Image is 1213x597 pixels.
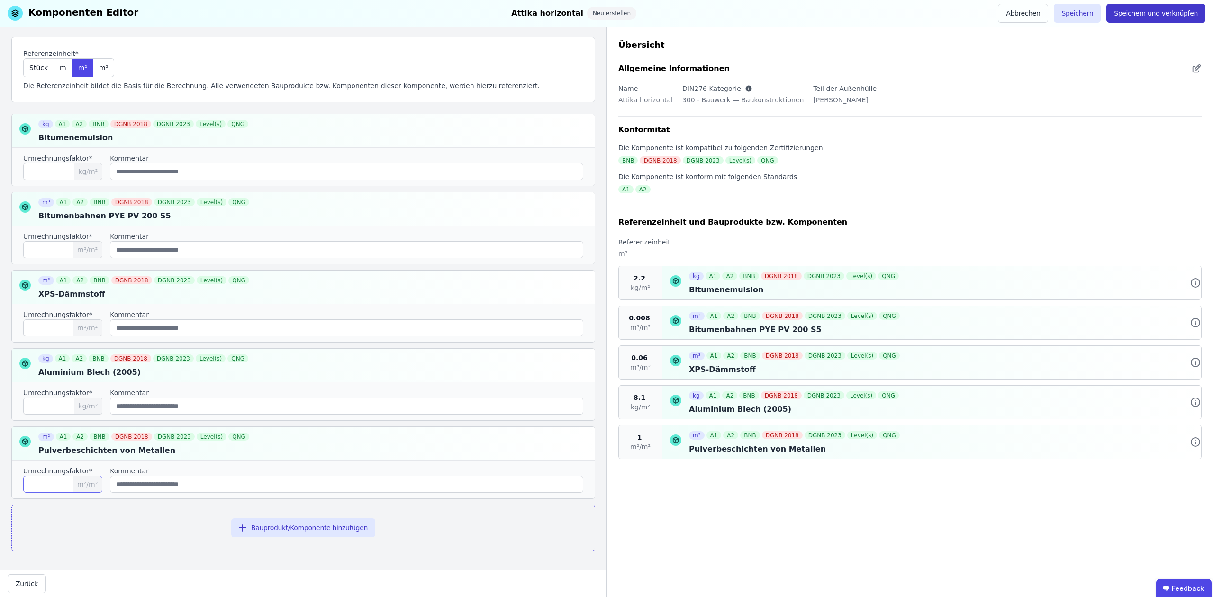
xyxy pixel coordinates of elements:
div: Allgemeine Informationen [618,63,730,74]
span: m [60,63,66,72]
div: Bitumenemulsion [689,284,901,296]
div: DGNB 2023 [154,198,195,206]
div: QNG [757,156,778,164]
div: Die Komponente ist kompatibel zu folgenden Zertifizierungen [618,143,1202,153]
div: A2 [723,352,738,360]
div: DGNB 2023 [805,431,845,439]
div: A1 [706,431,722,439]
div: m³ [38,198,54,207]
div: QNG [878,391,899,399]
div: DGNB 2018 [640,156,680,164]
div: A1 [55,354,70,362]
div: Konformität [618,124,1202,136]
div: Attika horizontal [511,7,583,20]
span: kg/m² [74,163,102,180]
label: Kommentar [110,466,583,476]
div: Level(s) [847,312,877,320]
div: Pulverbeschichten von Metallen [38,445,251,456]
div: A1 [55,120,70,128]
label: Kommentar [110,310,583,319]
div: BNB [90,433,109,441]
label: Teil der Außenhülle [813,84,877,93]
div: m³ [689,312,705,320]
button: Bauprodukt/Komponente hinzufügen [231,518,375,537]
span: 0.008 [629,313,650,323]
div: A2 [72,354,87,362]
div: A1 [56,198,71,206]
div: Bitumenbahnen PYE PV 200 S5 [38,210,251,222]
div: BNB [740,431,760,439]
div: Level(s) [197,433,226,441]
div: m³ [689,352,705,360]
div: DGNB 2023 [804,391,844,399]
label: Kommentar [110,232,583,241]
span: kg/m² [631,402,650,412]
label: Umrechnungsfaktor* [23,232,92,241]
div: kg [689,272,704,280]
div: kg [689,391,704,400]
div: [PERSON_NAME] [813,93,877,112]
div: A2 [72,198,88,206]
div: BNB [739,272,759,280]
div: QNG [878,272,899,280]
span: m² [78,63,87,72]
div: DGNB 2018 [110,354,151,362]
div: A2 [72,433,88,441]
div: Bitumenemulsion [38,132,250,144]
div: Level(s) [847,431,877,439]
span: kg/m² [631,283,650,292]
div: A2 [723,312,738,320]
div: DGNB 2023 [805,352,845,360]
div: XPS-Dämmstoff [38,289,251,300]
div: DGNB 2018 [762,312,803,320]
div: DGNB 2018 [111,433,152,441]
div: QNG [228,433,249,441]
div: Referenzeinheit und Bauprodukte bzw. Komponenten [618,217,847,228]
div: DGNB 2023 [805,312,845,320]
span: m³/m² [73,320,102,336]
button: Speichern [1054,4,1101,23]
div: A1 [618,185,634,193]
label: DIN276 Kategorie [682,84,741,93]
div: DGNB 2023 [153,354,194,362]
span: m²/m² [630,442,651,452]
div: Level(s) [197,276,226,284]
div: DGNB 2018 [762,352,803,360]
div: Komponenten Editor [28,6,138,21]
div: Level(s) [725,156,755,164]
div: A1 [706,312,722,320]
div: QNG [879,352,900,360]
div: 300 - Bauwerk — Baukonstruktionen [682,93,804,112]
div: DGNB 2018 [762,431,803,439]
span: m²/m² [73,476,102,492]
span: 0.06 [631,353,648,362]
div: DGNB 2023 [154,276,195,284]
div: Aluminium Blech (2005) [689,404,901,415]
label: Name [618,84,638,93]
span: 8.1 [634,393,645,402]
div: BNB [90,276,109,284]
button: Zurück [8,574,46,593]
div: DGNB 2018 [111,276,152,284]
div: Die Komponente ist konform mit folgenden Standards [618,172,1202,181]
div: Aluminium Blech (2005) [38,367,250,378]
div: QNG [227,354,248,362]
div: m³ [38,276,54,285]
div: A1 [706,272,721,280]
div: DGNB 2018 [111,198,152,206]
span: 1 [637,433,642,442]
div: Level(s) [847,352,877,360]
div: QNG [879,431,900,439]
div: DGNB 2023 [154,433,195,441]
span: m³/m² [630,323,651,332]
div: A2 [72,120,87,128]
div: A2 [722,391,737,399]
div: A1 [706,391,721,399]
div: DGNB 2023 [153,120,194,128]
div: A1 [706,352,722,360]
div: kg [38,354,53,363]
div: Level(s) [197,198,226,206]
div: Level(s) [846,272,876,280]
div: kg [38,120,53,128]
button: Speichern und verknüpfen [1106,4,1205,23]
